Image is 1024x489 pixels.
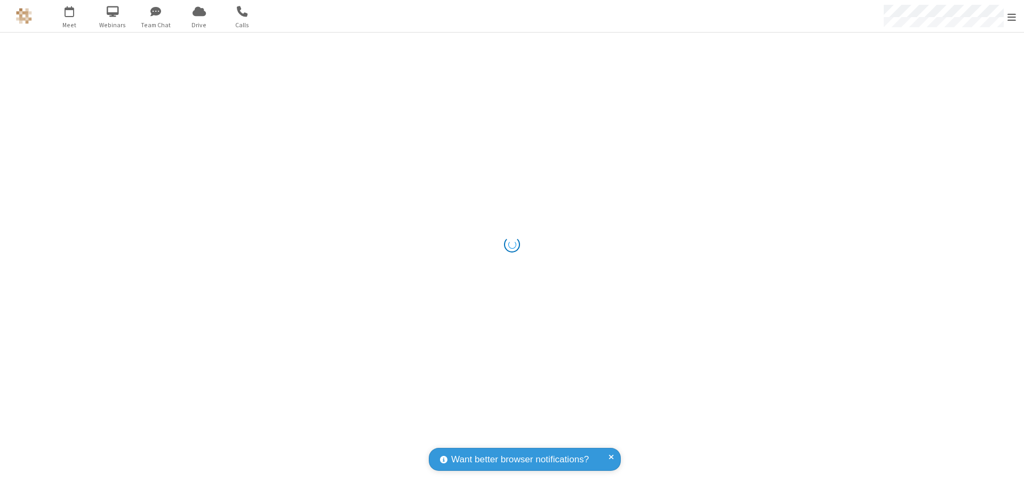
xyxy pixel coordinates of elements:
[16,8,32,24] img: QA Selenium DO NOT DELETE OR CHANGE
[50,20,90,30] span: Meet
[136,20,176,30] span: Team Chat
[179,20,219,30] span: Drive
[451,453,589,467] span: Want better browser notifications?
[222,20,262,30] span: Calls
[93,20,133,30] span: Webinars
